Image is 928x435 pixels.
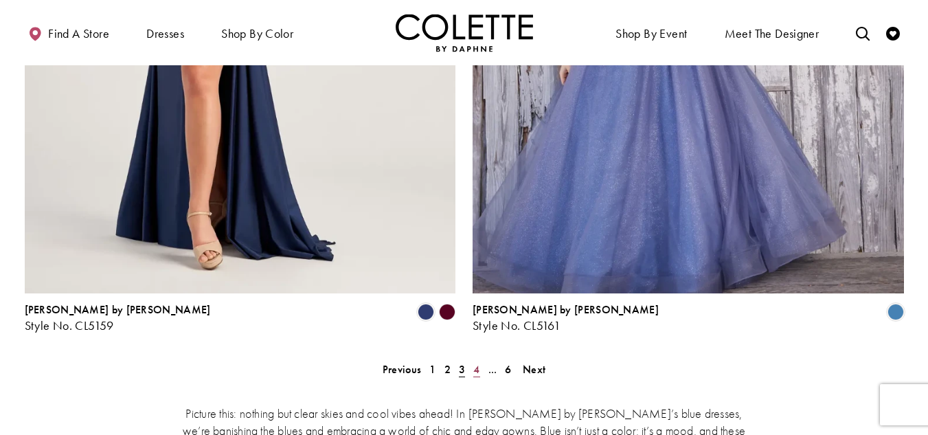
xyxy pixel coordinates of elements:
span: Shop by color [218,14,297,52]
span: Dresses [143,14,188,52]
span: Shop By Event [612,14,690,52]
span: Dresses [146,27,184,41]
span: 3 [459,362,465,377]
span: Style No. CL5159 [25,317,114,333]
span: Shop By Event [615,27,687,41]
a: Meet the designer [721,14,823,52]
span: 1 [429,362,435,377]
a: Prev Page [378,359,425,379]
i: Steel Blue [887,304,904,320]
a: 6 [501,359,515,379]
span: Current page [455,359,469,379]
span: 4 [473,362,479,377]
div: Colette by Daphne Style No. CL5159 [25,304,211,333]
span: Shop by color [221,27,293,41]
span: 2 [444,362,451,377]
span: Style No. CL5161 [473,317,561,333]
img: Colette by Daphne [396,14,533,52]
a: 4 [469,359,484,379]
a: Check Wishlist [883,14,903,52]
span: 6 [505,362,511,377]
span: [PERSON_NAME] by [PERSON_NAME] [473,302,659,317]
i: Burgundy [439,304,455,320]
i: Navy Blue [418,304,434,320]
a: 2 [440,359,455,379]
a: Toggle search [852,14,873,52]
a: ... [484,359,501,379]
span: Previous [383,362,421,377]
a: Visit Home Page [396,14,533,52]
a: Find a store [25,14,113,52]
span: ... [488,362,497,377]
span: Next [523,362,545,377]
a: 1 [425,359,440,379]
span: Meet the designer [725,27,819,41]
span: Find a store [48,27,109,41]
div: Colette by Daphne Style No. CL5161 [473,304,659,333]
span: [PERSON_NAME] by [PERSON_NAME] [25,302,211,317]
a: Next Page [519,359,550,379]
